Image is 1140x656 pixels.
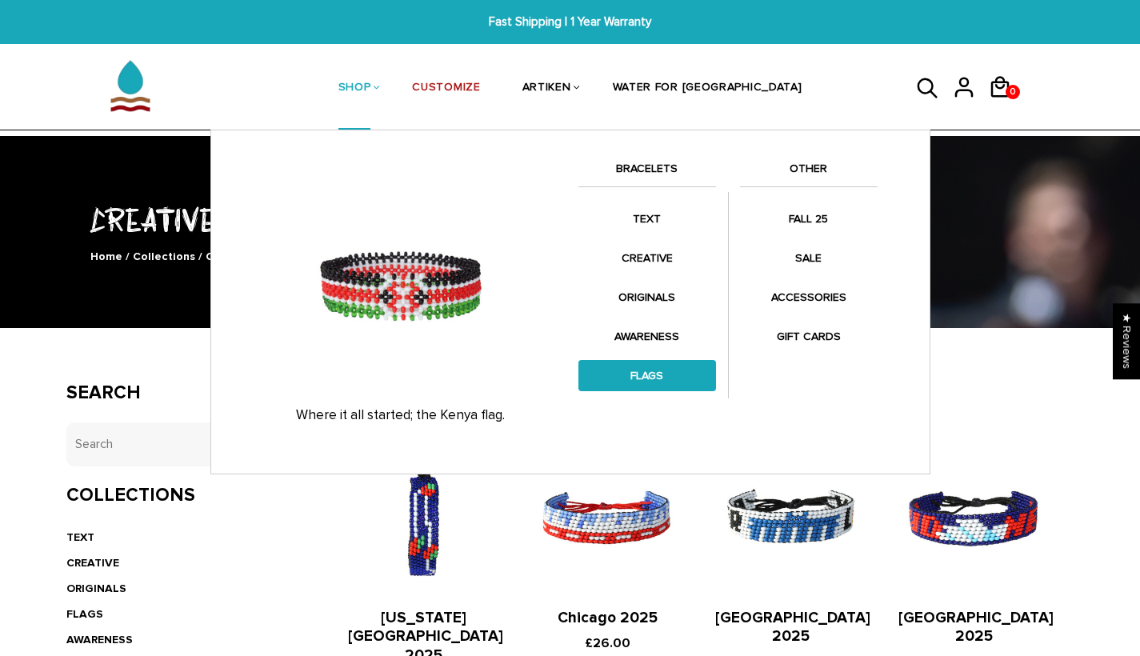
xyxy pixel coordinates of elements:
[352,13,789,31] span: Fast Shipping | 1 Year Warranty
[66,607,103,621] a: FLAGS
[206,250,258,263] span: CREATIVE
[740,203,878,234] a: FALL 25
[898,609,1054,646] a: [GEOGRAPHIC_DATA] 2025
[66,530,94,544] a: TEXT
[133,250,195,263] a: Collections
[66,484,301,507] h3: Collections
[66,633,133,646] a: AWARENESS
[66,382,301,405] h3: Search
[338,46,371,131] a: SHOP
[613,46,802,131] a: WATER FOR [GEOGRAPHIC_DATA]
[1113,303,1140,379] div: Click to open Judge.me floating reviews tab
[66,422,301,466] input: Search
[198,250,202,263] span: /
[740,159,878,186] a: OTHER
[66,198,1074,240] h1: CREATIVE
[90,250,122,263] a: Home
[740,242,878,274] a: SALE
[740,282,878,313] a: ACCESSORIES
[740,321,878,352] a: GIFT CARDS
[66,582,126,595] a: ORIGINALS
[66,556,119,570] a: CREATIVE
[578,242,716,274] a: CREATIVE
[715,609,870,646] a: [GEOGRAPHIC_DATA] 2025
[578,159,716,186] a: BRACELETS
[578,360,716,391] a: FLAGS
[578,282,716,313] a: ORIGINALS
[1006,81,1019,103] span: 0
[126,250,130,263] span: /
[412,46,480,131] a: CUSTOMIZE
[239,407,562,423] p: Where it all started; the Kenya flag.
[522,46,571,131] a: ARTIKEN
[988,104,1024,106] a: 0
[585,635,630,651] span: £26.00
[578,203,716,234] a: TEXT
[558,609,658,627] a: Chicago 2025
[578,321,716,352] a: AWARENESS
